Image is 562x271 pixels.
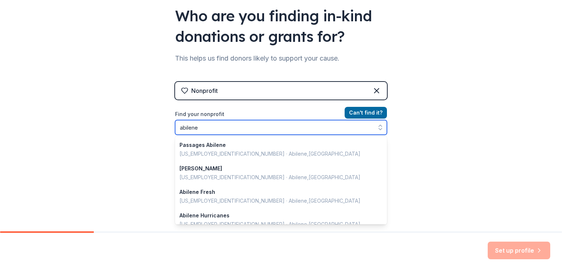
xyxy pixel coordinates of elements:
[179,196,374,205] div: [US_EMPLOYER_IDENTIFICATION_NUMBER] · Abilene , [GEOGRAPHIC_DATA]
[179,188,374,196] div: Abilene Fresh
[175,120,387,135] input: Search by name, EIN, or city
[179,173,374,182] div: [US_EMPLOYER_IDENTIFICATION_NUMBER] · Abilene , [GEOGRAPHIC_DATA]
[179,149,374,158] div: [US_EMPLOYER_IDENTIFICATION_NUMBER] · Abilene , [GEOGRAPHIC_DATA]
[179,141,374,149] div: Passages Abilene
[179,220,374,229] div: [US_EMPLOYER_IDENTIFICATION_NUMBER] · Abilene , [GEOGRAPHIC_DATA]
[179,211,374,220] div: Abilene Hurricanes
[179,164,374,173] div: [PERSON_NAME]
